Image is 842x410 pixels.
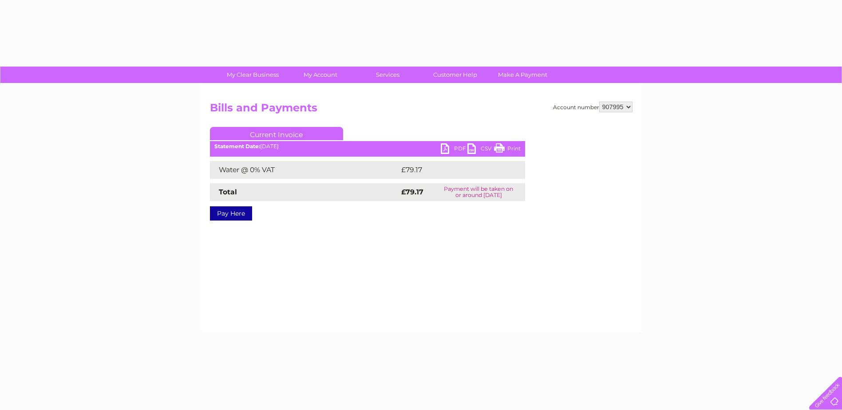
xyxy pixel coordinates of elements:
h2: Bills and Payments [210,102,632,118]
a: Current Invoice [210,127,343,140]
div: Account number [553,102,632,112]
a: My Clear Business [216,67,289,83]
a: Customer Help [419,67,492,83]
strong: £79.17 [401,188,423,196]
a: PDF [441,143,467,156]
strong: Total [219,188,237,196]
a: Print [494,143,521,156]
a: Pay Here [210,206,252,221]
a: Services [351,67,424,83]
div: [DATE] [210,143,525,150]
td: Water @ 0% VAT [210,161,399,179]
td: Payment will be taken on or around [DATE] [432,183,525,201]
a: Make A Payment [486,67,559,83]
b: Statement Date: [214,143,260,150]
a: CSV [467,143,494,156]
a: My Account [284,67,357,83]
td: £79.17 [399,161,506,179]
